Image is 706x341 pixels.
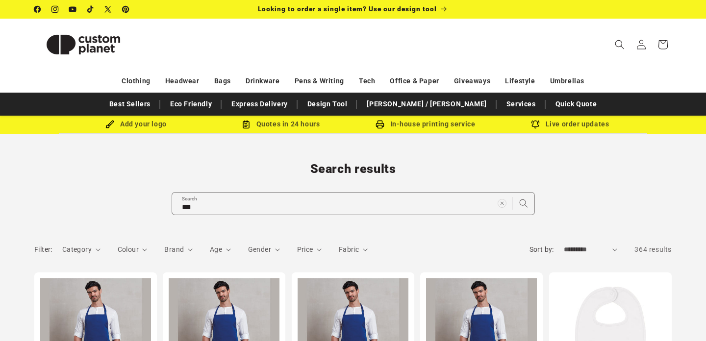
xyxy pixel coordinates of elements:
span: Age [210,245,222,253]
a: Eco Friendly [165,96,217,113]
summary: Colour (0 selected) [118,244,148,255]
span: Category [62,245,92,253]
a: Headwear [165,73,200,90]
summary: Search [609,34,630,55]
a: Lifestyle [505,73,535,90]
span: Fabric [339,245,359,253]
div: Live order updates [498,118,642,130]
a: Quick Quote [551,96,602,113]
span: 364 results [634,245,672,253]
img: Order updates [531,120,540,129]
summary: Fabric (0 selected) [339,244,368,255]
a: Express Delivery [227,96,293,113]
summary: Gender (0 selected) [248,244,280,255]
div: Quotes in 24 hours [208,118,353,130]
a: Drinkware [246,73,279,90]
h2: Filter: [34,244,52,255]
a: Umbrellas [550,73,584,90]
div: In-house printing service [353,118,498,130]
div: Add your logo [64,118,208,130]
a: [PERSON_NAME] / [PERSON_NAME] [362,96,491,113]
a: Best Sellers [104,96,155,113]
a: Design Tool [303,96,353,113]
img: In-house printing [376,120,384,129]
a: Custom Planet [31,19,136,70]
img: Custom Planet [34,23,132,67]
a: Office & Paper [390,73,439,90]
span: Colour [118,245,139,253]
span: Looking to order a single item? Use our design tool [258,5,437,13]
span: Gender [248,245,271,253]
a: Clothing [122,73,151,90]
a: Tech [359,73,375,90]
summary: Category (0 selected) [62,244,101,255]
button: Clear search term [491,193,513,214]
a: Pens & Writing [295,73,344,90]
h1: Search results [34,161,672,177]
a: Giveaways [454,73,490,90]
summary: Price [297,244,322,255]
button: Search [513,193,534,214]
img: Brush Icon [105,120,114,129]
summary: Age (0 selected) [210,244,231,255]
img: Order Updates Icon [242,120,251,129]
span: Price [297,245,313,253]
summary: Brand (0 selected) [164,244,193,255]
span: Brand [164,245,184,253]
label: Sort by: [529,245,554,253]
a: Bags [214,73,231,90]
a: Services [502,96,541,113]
